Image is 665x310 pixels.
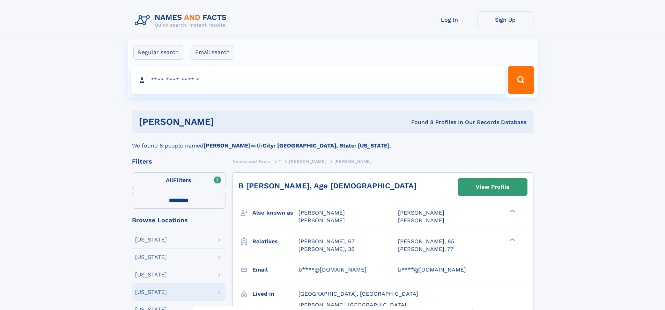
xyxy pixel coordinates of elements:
[508,237,516,242] div: ❯
[279,159,281,164] span: T
[232,157,271,166] a: Names and Facts
[252,288,298,300] h3: Lived in
[298,209,345,216] span: [PERSON_NAME]
[135,289,167,295] div: [US_STATE]
[334,159,372,164] span: [PERSON_NAME]
[132,158,226,165] div: Filters
[252,207,298,219] h3: Also known as
[204,142,251,149] b: [PERSON_NAME]
[458,179,527,195] a: View Profile
[132,133,533,150] div: We found 8 people named with .
[238,181,416,190] a: B [PERSON_NAME], Age [DEMOGRAPHIC_DATA]
[135,272,167,277] div: [US_STATE]
[289,157,326,166] a: [PERSON_NAME]
[132,11,232,30] img: Logo Names and Facts
[252,264,298,276] h3: Email
[135,254,167,260] div: [US_STATE]
[132,172,226,189] label: Filters
[252,236,298,247] h3: Relatives
[508,209,516,214] div: ❯
[312,118,526,126] div: Found 8 Profiles In Our Records Database
[298,238,355,245] a: [PERSON_NAME], 67
[298,245,354,253] a: [PERSON_NAME], 35
[398,209,444,216] span: [PERSON_NAME]
[131,66,505,94] input: search input
[398,217,444,224] span: [PERSON_NAME]
[166,177,173,183] span: All
[398,238,454,245] a: [PERSON_NAME], 85
[422,11,478,28] a: Log In
[263,142,390,149] b: City: [GEOGRAPHIC_DATA], State: [US_STATE]
[135,237,167,243] div: [US_STATE]
[298,217,345,224] span: [PERSON_NAME]
[298,290,418,297] span: [GEOGRAPHIC_DATA], [GEOGRAPHIC_DATA]
[508,66,534,94] button: Search Button
[478,11,533,28] a: Sign Up
[289,159,326,164] span: [PERSON_NAME]
[298,302,406,308] span: [PERSON_NAME], [GEOGRAPHIC_DATA]
[139,117,313,126] h1: [PERSON_NAME]
[133,45,183,60] label: Regular search
[476,179,509,195] div: View Profile
[279,157,281,166] a: T
[191,45,234,60] label: Email search
[132,217,226,223] div: Browse Locations
[398,245,453,253] a: [PERSON_NAME], 77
